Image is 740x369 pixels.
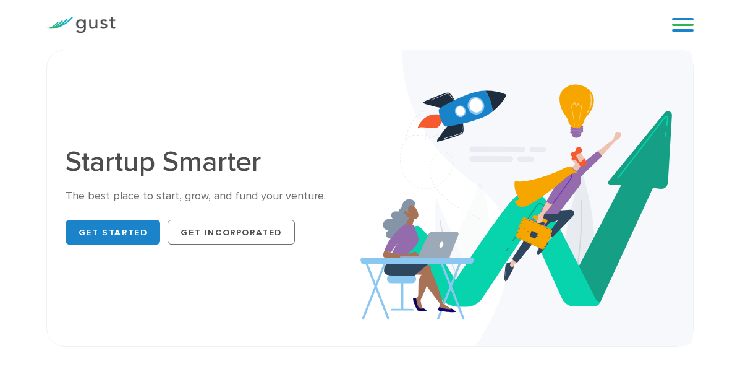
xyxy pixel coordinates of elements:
a: Get Started [66,220,161,245]
img: Startup Smarter Hero [360,50,693,346]
img: Gust Logo [46,17,116,33]
div: The best place to start, grow, and fund your venture. [66,189,361,204]
a: Get Incorporated [168,220,295,245]
h1: Startup Smarter [66,148,361,176]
